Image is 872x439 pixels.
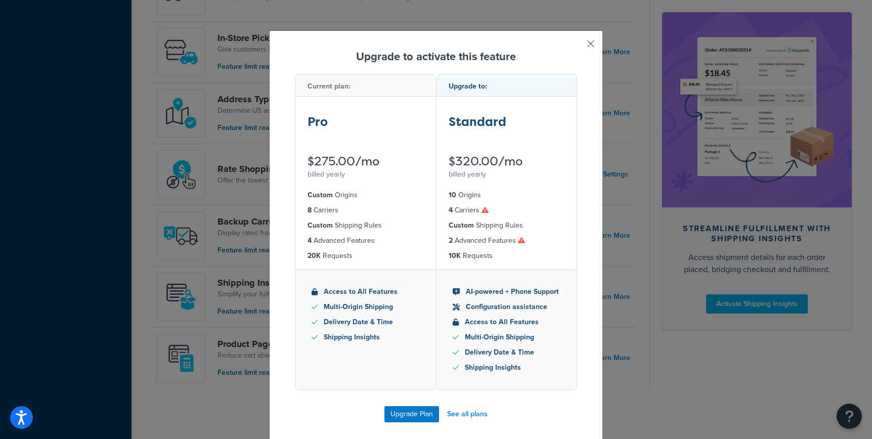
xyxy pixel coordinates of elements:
[312,317,420,328] li: Delivery Date & Time
[453,286,561,297] li: AI-powered + Phone Support
[384,406,439,422] button: Upgrade Plan
[453,347,561,358] li: Delivery Date & Time
[449,167,565,182] div: billed yearly
[308,220,333,231] strong: Custom
[447,407,488,421] a: See all plans
[308,205,424,216] li: Carriers
[312,286,420,297] li: Access to All Features
[308,113,328,130] strong: Pro
[312,301,420,313] li: Multi-Origin Shipping
[312,332,420,343] li: Shipping Insights
[453,332,561,343] li: Multi-Origin Shipping
[449,220,565,231] li: Shipping Rules
[449,220,474,231] strong: Custom
[308,220,424,231] li: Shipping Rules
[308,190,424,201] li: Origins
[453,317,561,328] li: Access to All Features
[308,167,424,182] div: billed yearly
[449,250,461,261] strong: 10K
[449,190,565,201] li: Origins
[308,235,424,246] li: Advanced Features
[308,155,424,167] div: $275.00/mo
[437,75,577,97] div: Upgrade to:
[356,48,516,65] strong: Upgrade to activate this feature
[453,362,561,373] li: Shipping Insights
[453,301,561,313] li: Configuration assistance
[308,250,424,261] li: Requests
[295,75,436,97] div: Current plan:
[308,235,312,246] strong: 4
[449,250,565,261] li: Requests
[449,235,565,246] li: Advanced Features
[308,205,312,215] strong: 8
[449,205,453,215] strong: 4
[308,190,333,200] strong: Custom
[449,190,456,200] strong: 10
[449,155,565,167] div: $320.00/mo
[449,205,565,216] li: Carriers
[449,113,506,130] strong: Standard
[308,250,321,261] strong: 20K
[449,235,453,246] strong: 2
